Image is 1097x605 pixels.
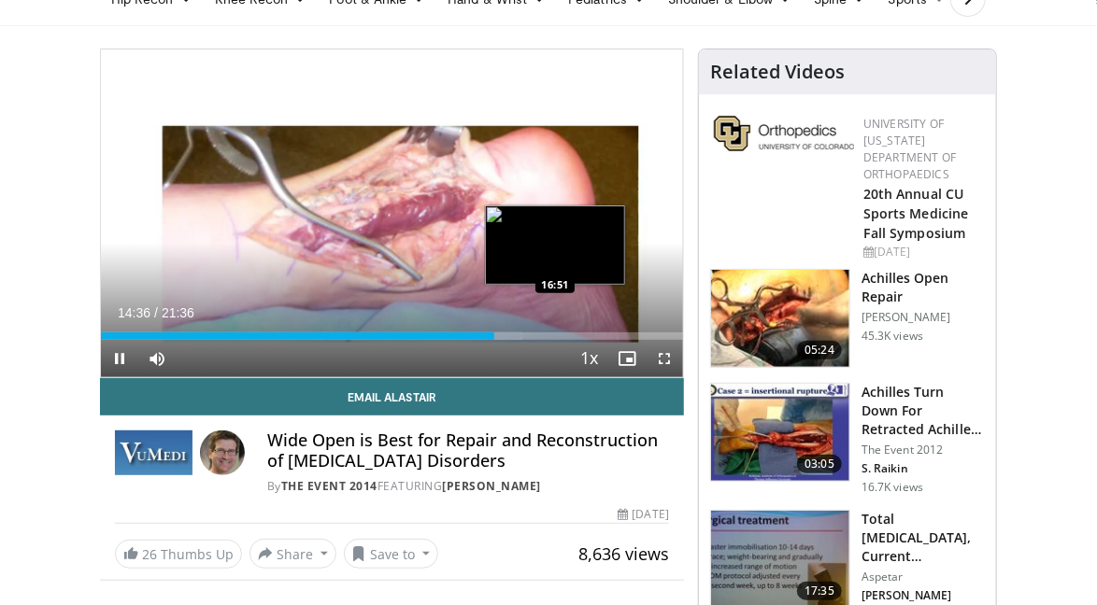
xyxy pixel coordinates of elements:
[710,61,845,83] h4: Related Videos
[115,430,192,475] img: The Event 2014
[797,455,842,473] span: 03:05
[862,461,985,476] p: S. Raikin
[711,270,849,367] img: Achilles_open_repai_100011708_1.jpg.150x105_q85_crop-smart_upscale.jpg
[578,542,669,565] span: 8,636 views
[862,310,985,325] p: [PERSON_NAME]
[118,305,150,320] span: 14:36
[200,430,245,475] img: Avatar
[267,478,669,495] div: By FEATURING
[619,506,669,523] div: [DATE]
[862,570,985,584] p: Aspetar
[863,185,969,242] a: 20th Annual CU Sports Medicine Fall Symposium
[714,116,854,151] img: 355603a8-37da-49b6-856f-e00d7e9307d3.png.150x105_q85_autocrop_double_scale_upscale_version-0.2.png
[101,49,683,377] video-js: Video Player
[863,116,956,182] a: University of [US_STATE] Department of Orthopaedics
[138,340,176,377] button: Mute
[571,340,608,377] button: Playback Rate
[101,340,138,377] button: Pause
[267,430,669,471] h4: Wide Open is Best for Repair and Reconstruction of [MEDICAL_DATA] Disorders
[115,540,242,569] a: 26 Thumbs Up
[281,478,378,494] a: The Event 2014
[485,205,625,285] img: image.jpeg
[862,383,985,439] h3: Achilles Turn Down For Retracted Achilles tear
[862,480,923,495] p: 16.7K views
[646,340,683,377] button: Fullscreen
[249,539,336,569] button: Share
[797,582,842,600] span: 17:35
[862,510,985,566] h3: Total [MEDICAL_DATA], Current Knowledge & Future Perspectiv…
[862,443,985,457] p: The Event 2012
[442,478,541,494] a: [PERSON_NAME]
[162,305,194,320] span: 21:36
[862,329,923,344] p: 45.3K views
[608,340,646,377] button: Enable picture-in-picture mode
[797,341,842,359] span: 05:24
[154,305,158,320] span: /
[101,332,683,340] div: Progress Bar
[710,383,985,495] a: 03:05 Achilles Turn Down For Retracted Achilles tear The Event 2012 S. Raikin 16.7K views
[710,269,985,368] a: 05:24 Achilles Open Repair [PERSON_NAME] 45.3K views
[711,384,849,481] img: MGngRNnbuHoiqTJH4xMDoxOmtxOwKG7D_3.150x105_q85_crop-smart_upscale.jpg
[344,539,439,569] button: Save to
[863,244,981,260] div: [DATE]
[862,588,985,603] p: [PERSON_NAME]
[862,269,985,306] h3: Achilles Open Repair
[100,378,684,415] a: Email Alastair
[142,545,157,563] span: 26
